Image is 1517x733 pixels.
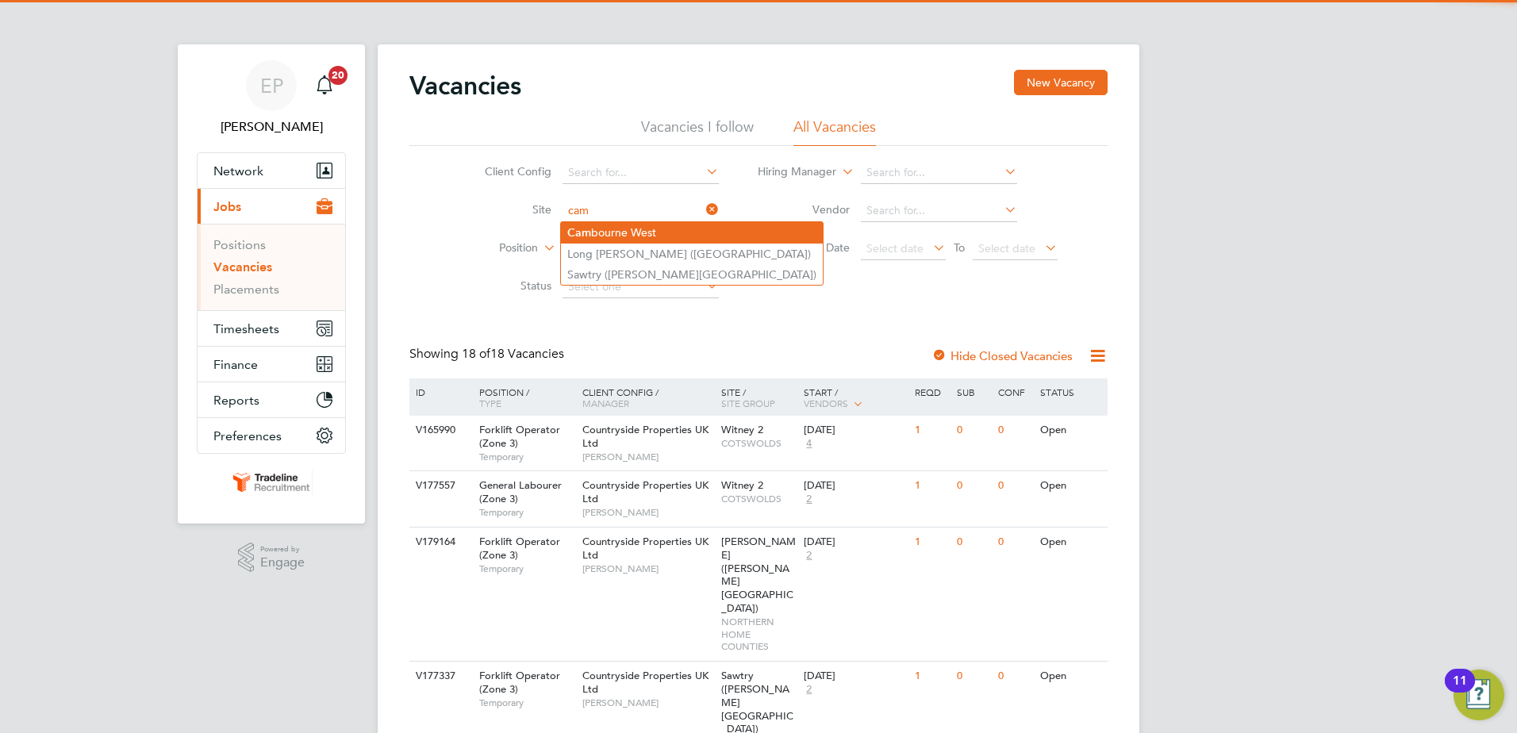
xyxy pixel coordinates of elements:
span: Select date [866,241,924,255]
input: Search for... [861,162,1017,184]
div: 11 [1453,681,1467,701]
span: Type [479,397,501,409]
span: Ellie Page [197,117,346,136]
span: Witney 2 [721,423,763,436]
label: Position [447,240,538,256]
div: Site / [717,378,801,416]
li: All Vacancies [793,117,876,146]
input: Search for... [861,200,1017,222]
label: Hiring Manager [745,164,836,180]
label: Status [460,278,551,293]
label: Vendor [758,202,850,217]
span: General Labourer (Zone 3) [479,478,562,505]
span: COTSWOLDS [721,493,797,505]
div: V177337 [412,662,467,691]
span: Site Group [721,397,775,409]
span: Countryside Properties UK Ltd [582,478,709,505]
a: Vacancies [213,259,272,274]
label: Site [460,202,551,217]
div: 1 [911,662,952,691]
button: Timesheets [198,311,345,346]
div: V177557 [412,471,467,501]
li: Long [PERSON_NAME] ([GEOGRAPHIC_DATA]) [561,244,823,264]
div: Status [1036,378,1105,405]
span: Forklift Operator (Zone 3) [479,423,560,450]
li: Vacancies I follow [641,117,754,146]
div: V179164 [412,528,467,557]
a: Go to home page [197,470,346,495]
span: 2 [804,549,814,562]
button: Network [198,153,345,188]
div: Open [1036,471,1105,501]
span: [PERSON_NAME] [582,451,713,463]
a: Positions [213,237,266,252]
span: Powered by [260,543,305,556]
li: bourne West [561,222,823,244]
div: Open [1036,528,1105,557]
span: Engage [260,556,305,570]
button: Jobs [198,189,345,224]
nav: Main navigation [178,44,365,524]
div: Position / [467,378,578,416]
label: Hide Closed Vacancies [931,348,1073,363]
span: Temporary [479,697,574,709]
button: Reports [198,382,345,417]
span: Countryside Properties UK Ltd [582,669,709,696]
span: Finance [213,357,258,372]
span: Temporary [479,506,574,519]
div: [DATE] [804,535,907,549]
div: 0 [994,528,1035,557]
span: Temporary [479,562,574,575]
span: [PERSON_NAME] ([PERSON_NAME][GEOGRAPHIC_DATA]) [721,535,796,615]
label: Client Config [460,164,551,178]
span: EP [260,75,283,96]
span: NORTHERN HOME COUNTIES [721,616,797,653]
input: Select one [563,276,719,298]
div: Open [1036,416,1105,445]
div: 1 [911,471,952,501]
span: 2 [804,493,814,506]
span: Timesheets [213,321,279,336]
div: 0 [994,416,1035,445]
a: EP[PERSON_NAME] [197,60,346,136]
div: Open [1036,662,1105,691]
span: [PERSON_NAME] [582,697,713,709]
span: 20 [328,66,348,85]
span: Select date [978,241,1035,255]
div: V165990 [412,416,467,445]
span: 18 of [462,346,490,362]
div: [DATE] [804,479,907,493]
img: tradelinerecruitment-logo-retina.png [230,470,313,495]
div: Conf [994,378,1035,405]
div: [DATE] [804,670,907,683]
div: 0 [953,662,994,691]
div: Jobs [198,224,345,310]
input: Search for... [563,200,719,222]
button: Finance [198,347,345,382]
div: [DATE] [804,424,907,437]
a: Placements [213,282,279,297]
span: COTSWOLDS [721,437,797,450]
span: Countryside Properties UK Ltd [582,423,709,450]
div: 0 [994,662,1035,691]
div: Showing [409,346,567,363]
span: Forklift Operator (Zone 3) [479,535,560,562]
button: Preferences [198,418,345,453]
span: 4 [804,437,814,451]
div: 1 [911,416,952,445]
span: Network [213,163,263,178]
div: Sub [953,378,994,405]
span: Forklift Operator (Zone 3) [479,669,560,696]
span: Vendors [804,397,848,409]
div: Client Config / [578,378,717,416]
a: 20 [309,60,340,111]
input: Search for... [563,162,719,184]
button: New Vacancy [1014,70,1108,95]
h2: Vacancies [409,70,521,102]
span: Preferences [213,428,282,443]
li: Sawtry ([PERSON_NAME][GEOGRAPHIC_DATA]) [561,264,823,285]
span: Countryside Properties UK Ltd [582,535,709,562]
span: Jobs [213,199,241,214]
div: 0 [994,471,1035,501]
div: Reqd [911,378,952,405]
